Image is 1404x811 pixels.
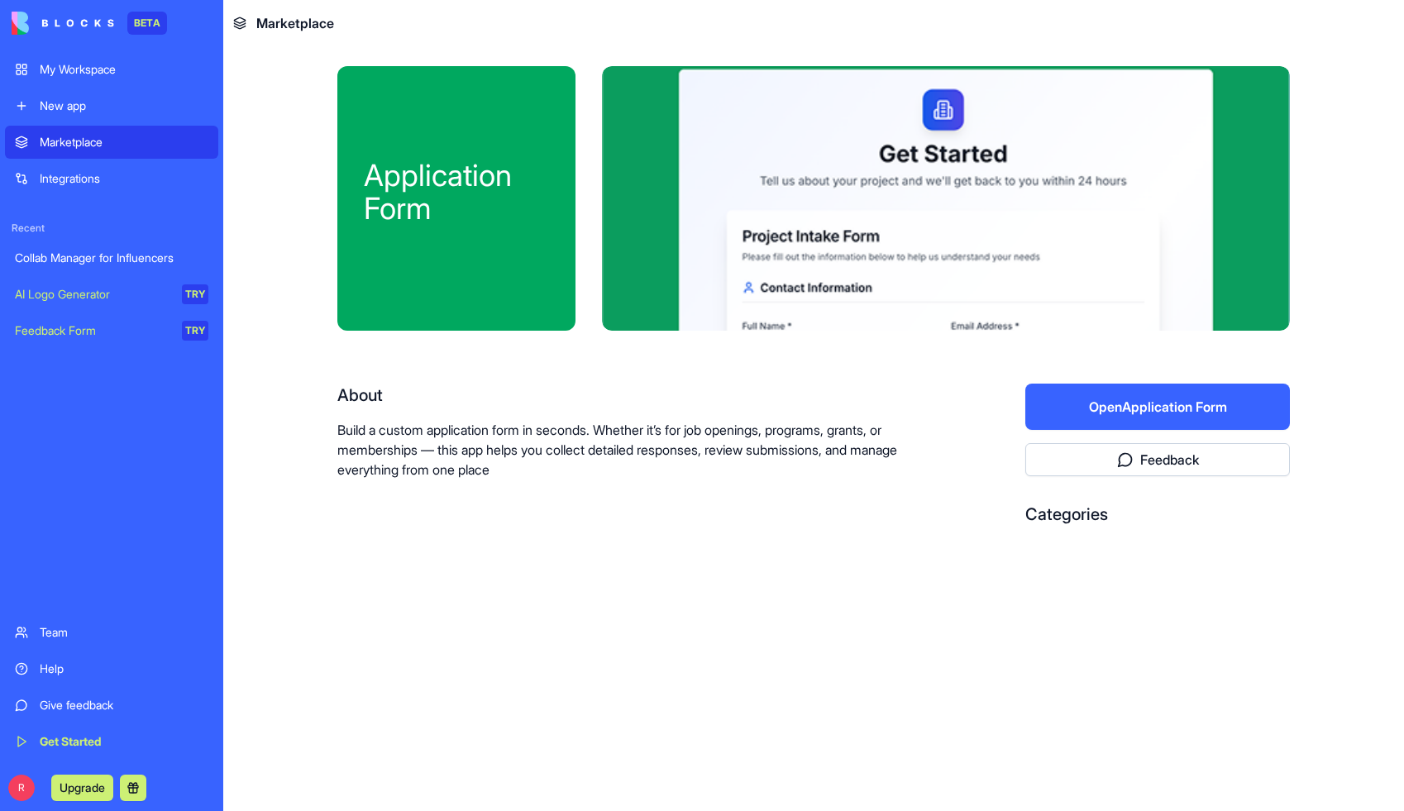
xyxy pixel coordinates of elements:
[12,12,167,35] a: BETA
[15,250,208,266] div: Collab Manager for Influencers
[40,61,208,78] div: My Workspace
[5,222,218,235] span: Recent
[5,162,218,195] a: Integrations
[5,53,218,86] a: My Workspace
[337,384,919,407] div: About
[1025,503,1290,526] div: Categories
[40,697,208,713] div: Give feedback
[182,284,208,304] div: TRY
[1025,384,1290,430] button: OpenApplication Form
[182,321,208,341] div: TRY
[5,314,218,347] a: Feedback FormTRY
[5,616,218,649] a: Team
[1025,443,1290,476] button: Feedback
[337,420,919,479] p: Build a custom application form in seconds. Whether it’s for job openings, programs, grants, or m...
[127,12,167,35] div: BETA
[40,134,208,150] div: Marketplace
[256,13,334,33] span: Marketplace
[364,159,549,225] div: Application Form
[15,286,170,303] div: AI Logo Generator
[5,89,218,122] a: New app
[5,725,218,758] a: Get Started
[40,98,208,114] div: New app
[8,775,35,801] span: R
[40,733,208,750] div: Get Started
[40,170,208,187] div: Integrations
[51,779,113,795] a: Upgrade
[12,12,114,35] img: logo
[5,278,218,311] a: AI Logo GeneratorTRY
[40,624,208,641] div: Team
[40,661,208,677] div: Help
[5,652,218,685] a: Help
[1025,398,1290,415] a: OpenApplication Form
[15,322,170,339] div: Feedback Form
[51,775,113,801] button: Upgrade
[5,241,218,274] a: Collab Manager for Influencers
[5,689,218,722] a: Give feedback
[5,126,218,159] a: Marketplace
